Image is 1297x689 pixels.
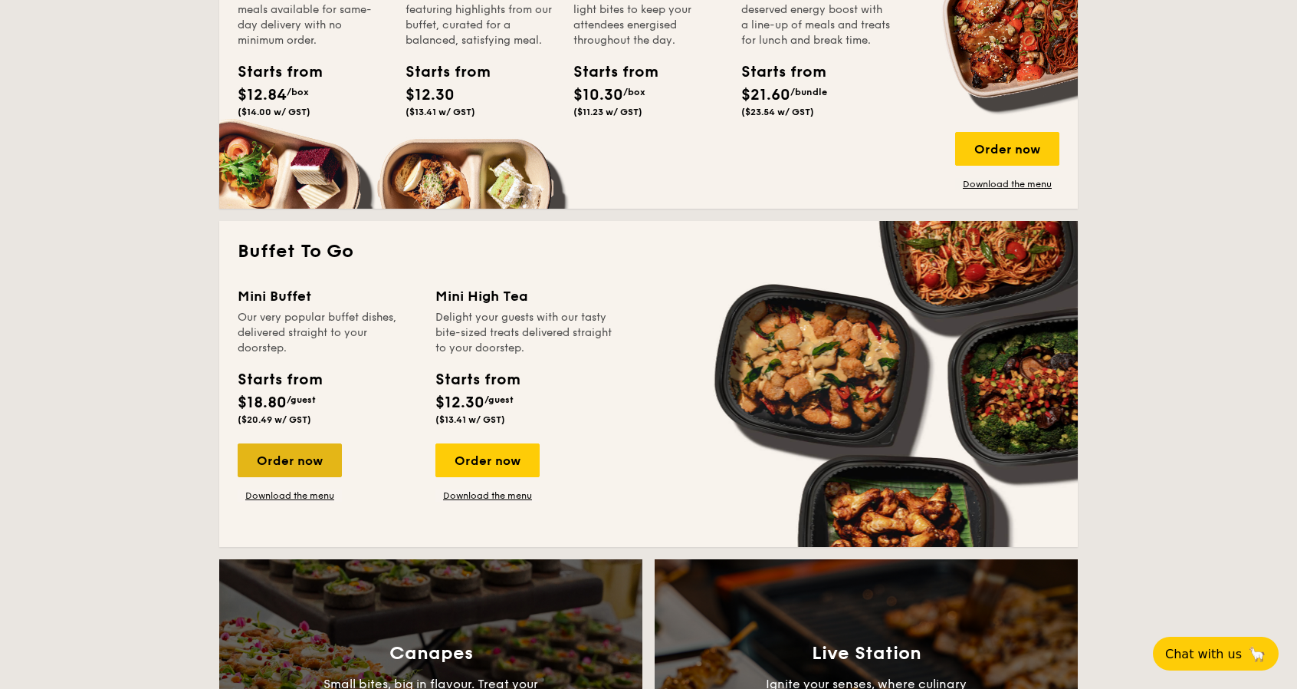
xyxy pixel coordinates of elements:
span: $12.30 [406,86,455,104]
span: /box [287,87,309,97]
span: ($14.00 w/ GST) [238,107,310,117]
a: Download the menu [435,490,540,502]
button: Chat with us🦙 [1153,637,1279,671]
span: $21.60 [741,86,790,104]
span: /box [623,87,645,97]
span: Chat with us [1165,647,1242,661]
span: $12.30 [435,394,484,412]
span: ($11.23 w/ GST) [573,107,642,117]
div: Our very popular buffet dishes, delivered straight to your doorstep. [238,310,417,356]
span: /guest [287,394,316,405]
span: /guest [484,394,514,405]
span: $12.84 [238,86,287,104]
div: Mini High Tea [435,285,615,307]
div: Starts from [573,61,642,84]
span: 🦙 [1248,645,1266,663]
span: ($23.54 w/ GST) [741,107,814,117]
div: Order now [238,443,342,477]
span: ($20.49 w/ GST) [238,414,311,425]
div: Starts from [741,61,810,84]
div: Mini Buffet [238,285,417,307]
h3: Canapes [389,643,473,664]
span: $10.30 [573,86,623,104]
div: Starts from [435,368,519,391]
div: Starts from [406,61,474,84]
div: Order now [435,443,540,477]
span: ($13.41 w/ GST) [406,107,475,117]
div: Starts from [238,61,307,84]
span: ($13.41 w/ GST) [435,414,505,425]
h3: Live Station [812,643,921,664]
h2: Buffet To Go [238,239,1059,264]
div: Order now [955,132,1059,166]
a: Download the menu [238,490,342,502]
div: Starts from [238,368,321,391]
div: Delight your guests with our tasty bite-sized treats delivered straight to your doorstep. [435,310,615,356]
span: /bundle [790,87,827,97]
a: Download the menu [955,178,1059,190]
span: $18.80 [238,394,287,412]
